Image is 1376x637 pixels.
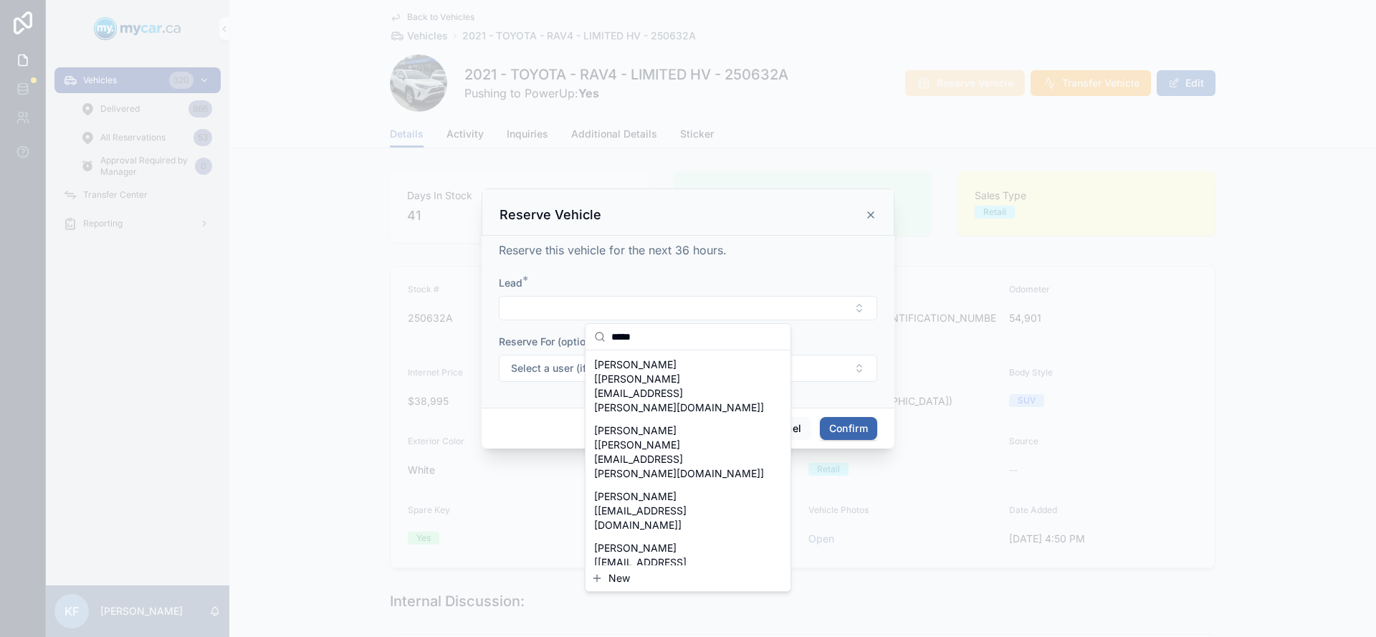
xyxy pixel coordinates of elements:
h3: Reserve Vehicle [500,206,601,224]
span: [PERSON_NAME] [[EMAIL_ADDRESS][DOMAIN_NAME]] [594,541,765,584]
span: New [608,571,630,585]
button: Select Button [499,296,877,320]
span: [PERSON_NAME] [[PERSON_NAME][EMAIL_ADDRESS][PERSON_NAME][DOMAIN_NAME]] [594,358,765,415]
span: Lead [499,277,522,289]
span: Reserve this vehicle for the next 36 hours. [499,243,727,257]
span: [PERSON_NAME] [[PERSON_NAME][EMAIL_ADDRESS][PERSON_NAME][DOMAIN_NAME]] [594,423,765,481]
button: Confirm [820,417,877,440]
div: Suggestions [586,350,790,565]
span: [PERSON_NAME] [[EMAIL_ADDRESS][DOMAIN_NAME]] [594,489,765,532]
button: Select Button [499,355,877,382]
span: Reserve For (optional) [499,335,603,348]
span: Select a user (if you are reserving for someone else) [511,361,760,375]
button: New [591,571,785,585]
